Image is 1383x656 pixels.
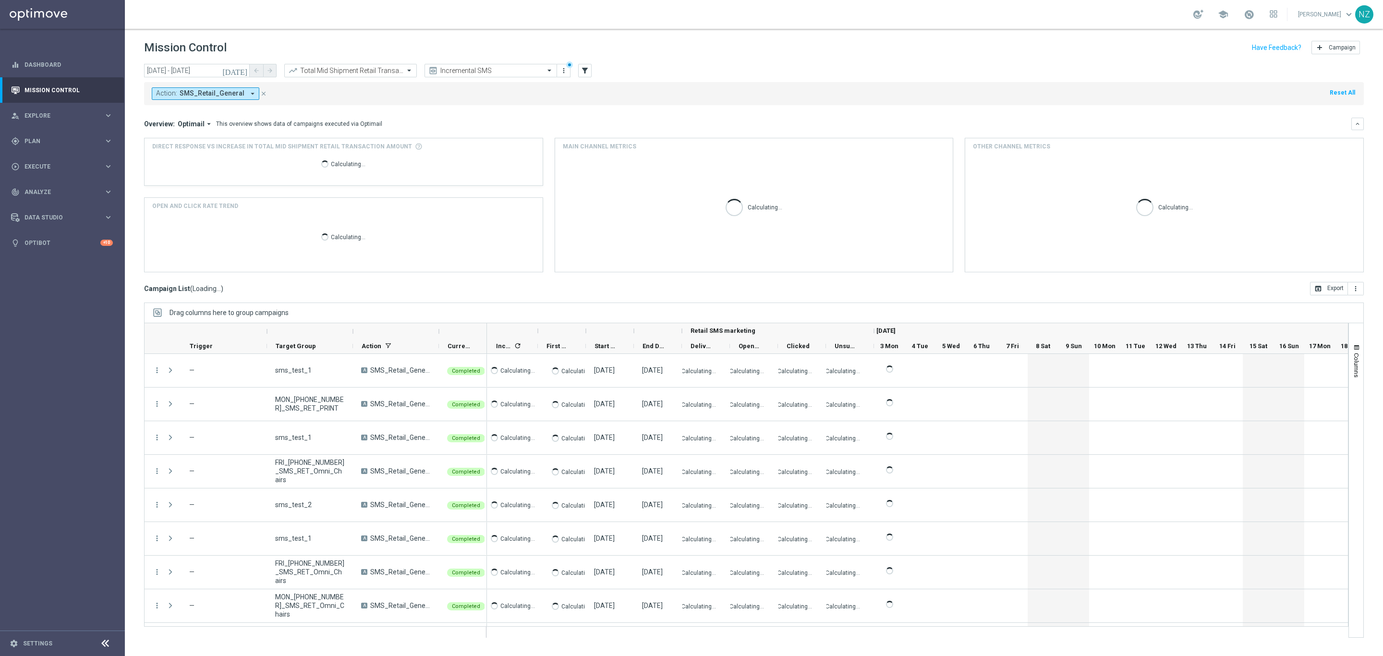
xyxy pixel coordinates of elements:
span: Completed [452,603,480,609]
span: sms_test_2 [275,500,312,509]
h3: Overview: [144,120,175,128]
i: keyboard_arrow_right [104,136,113,146]
span: Opened [739,342,762,350]
h4: Main channel metrics [563,142,636,151]
p: Calculating... [681,601,716,610]
div: NZ [1355,5,1373,24]
div: 07 Feb 2025, Friday [642,467,663,475]
span: Data Studio [24,215,104,220]
h3: Campaign List [144,284,223,293]
div: Dashboard [11,52,113,77]
p: Calculating... [777,400,812,409]
div: 17 Feb 2025, Monday [642,601,663,610]
p: Calculating... [561,568,596,577]
span: A [361,468,367,474]
div: Row Groups [170,309,289,316]
span: 18 Tue [1341,342,1360,350]
p: Calculating... [500,500,535,509]
span: ) [221,284,223,293]
i: refresh [514,342,522,350]
span: sms_test_1 [275,534,312,543]
div: 06 Feb 2025, Thursday [642,433,663,442]
p: Calculating... [561,400,596,409]
div: track_changes Analyze keyboard_arrow_right [11,188,113,196]
a: Optibot [24,230,100,255]
div: 06 Feb 2025, Thursday [594,433,615,442]
button: more_vert [153,534,161,543]
span: Optimail [178,120,205,128]
i: more_vert [560,67,568,74]
p: Calculating... [500,466,535,475]
span: Loading... [193,284,221,293]
i: [DATE] [222,66,248,75]
p: Calculating... [825,568,860,577]
colored-tag: Completed [447,601,485,610]
colored-tag: Completed [447,568,485,577]
span: Plan [24,138,104,144]
i: arrow_back [253,67,260,74]
span: 3 Mon [880,342,898,350]
p: Calculating... [331,232,365,241]
p: Calculating... [500,534,535,543]
span: End Date [643,342,666,350]
span: Completed [452,570,480,576]
span: — [189,434,194,441]
div: 03 Feb 2025, Monday [594,366,615,375]
p: Calculating... [825,366,860,375]
span: Completed [452,469,480,475]
span: 10 Mon [1094,342,1116,350]
span: sms_test_1 [275,366,312,375]
span: sms_test_1 [275,433,312,442]
i: play_circle_outline [11,162,20,171]
i: gps_fixed [11,137,20,146]
button: add Campaign [1311,41,1360,54]
div: Mission Control [11,86,113,94]
i: more_vert [153,433,161,442]
span: Increase [496,342,512,350]
i: arrow_drop_down [248,89,257,98]
span: MON_20250217_SMS_RET_Omni_Chairs [275,593,345,619]
p: Calculating... [500,365,535,375]
ng-select: Total Mid Shipment Retail Transaction Amount [284,64,417,77]
div: equalizer Dashboard [11,61,113,69]
button: open_in_browser Export [1310,282,1348,295]
p: Calculating... [561,500,596,510]
span: — [189,467,194,475]
p: Calculating... [729,467,764,476]
button: more_vert [153,366,161,375]
span: Completed [452,401,480,408]
span: Drag columns here to group campaigns [170,309,289,316]
colored-tag: Completed [447,400,485,409]
span: Unsubscribed [835,342,858,350]
span: A [361,401,367,407]
p: Calculating... [777,568,812,577]
span: SMS_Retail_General [370,467,431,475]
span: MON_20250203_SMS_RET_PRINT [275,395,345,413]
span: Start Date [594,342,618,350]
p: Calculating... [729,601,764,610]
p: Calculating... [777,433,812,442]
a: Mission Control [24,77,113,103]
button: arrow_back [250,64,263,77]
div: 13 Feb 2025, Thursday [642,534,663,543]
span: A [361,502,367,508]
ng-select: Incremental SMS [425,64,557,77]
span: FRI_20250207_SMS_RET_Omni_Chairs [275,458,345,484]
h1: Mission Control [144,41,227,55]
span: Execute [24,164,104,170]
p: Calculating... [331,159,365,168]
button: [DATE] [221,64,250,78]
i: keyboard_arrow_right [104,111,113,120]
p: Calculating... [825,601,860,610]
p: Calculating... [1158,202,1193,211]
button: Data Studio keyboard_arrow_right [11,214,113,221]
span: keyboard_arrow_down [1344,9,1354,20]
span: Delivered [691,342,714,350]
div: 14 Feb 2025, Friday [594,568,615,576]
i: more_vert [1352,285,1359,292]
input: Select date range [144,64,250,77]
i: trending_up [288,66,298,75]
span: — [189,501,194,509]
div: 14 Feb 2025, Friday [642,568,663,576]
